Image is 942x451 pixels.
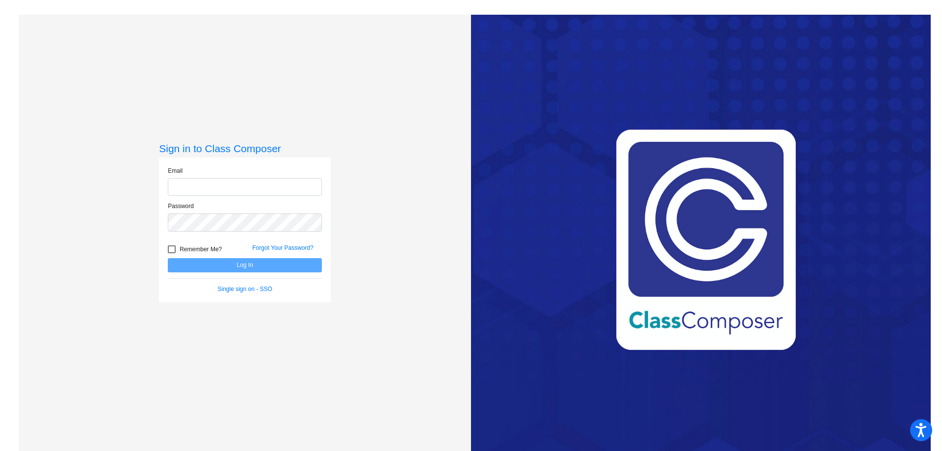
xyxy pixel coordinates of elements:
a: Single sign on - SSO [218,286,272,292]
h3: Sign in to Class Composer [159,142,331,155]
label: Email [168,166,183,175]
a: Forgot Your Password? [252,244,314,251]
label: Password [168,202,194,211]
span: Remember Me? [180,243,222,255]
button: Log In [168,258,322,272]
